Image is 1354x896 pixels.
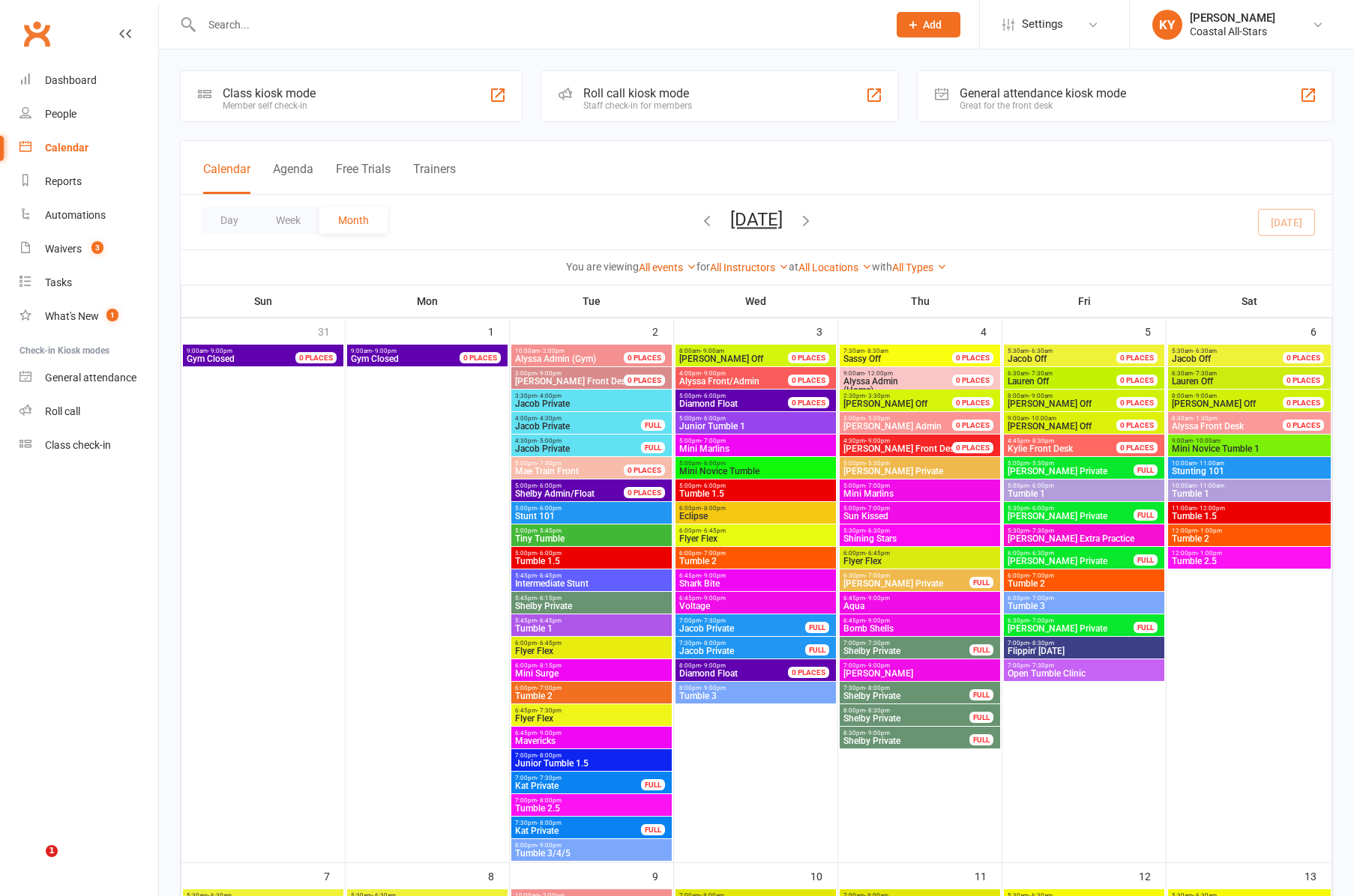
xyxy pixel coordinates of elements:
[295,352,337,363] div: 0 PLACES
[843,415,970,422] span: 3:00pm
[843,489,997,498] span: Mini Marlins
[952,420,993,431] div: 0 PLACES
[865,460,890,467] span: - 5:30pm
[45,108,76,120] div: People
[510,285,674,317] th: Tue
[981,318,1002,343] div: 4
[678,527,833,534] span: 6:00pm
[45,405,80,417] div: Roll call
[350,348,478,354] span: 9:00am
[537,415,562,422] span: - 4:30pm
[514,557,669,566] span: Tumble 1.5
[1007,572,1161,579] span: 6:00pm
[1172,354,1211,364] span: Jacob Off
[897,12,960,37] button: Add
[515,354,596,364] span: Alyssa Admin (Gym)
[514,595,669,602] span: 5:45pm
[1007,467,1134,476] span: [PERSON_NAME] Private
[514,550,669,557] span: 5:00pm
[1171,393,1301,399] span: 8:00am
[678,512,833,521] span: Eclipse
[203,162,250,194] button: Calendar
[710,261,789,273] a: All Instructors
[678,572,833,579] span: 6:45pm
[678,579,833,588] span: Shark Bite
[1007,617,1134,624] span: 6:30pm
[1283,397,1324,408] div: 0 PLACES
[701,617,726,624] span: - 7:30pm
[514,482,642,489] span: 5:00pm
[1007,370,1134,377] span: 6:30am
[45,372,136,384] div: General attendance
[678,602,833,611] span: Voltage
[865,438,890,444] span: - 9:00pm
[1171,438,1328,444] span: 9:00am
[537,572,562,579] span: - 6:45pm
[514,624,669,633] span: Tumble 1
[641,420,665,431] div: FULL
[960,100,1126,111] div: Great for the front desk
[1029,415,1056,422] span: - 10:00am
[678,393,806,399] span: 5:00pm
[346,285,510,317] th: Mon
[678,505,833,512] span: 6:00pm
[872,261,892,273] strong: with
[515,376,631,387] span: [PERSON_NAME] Front Desk
[678,617,806,624] span: 7:00pm
[701,460,726,467] span: - 6:00pm
[514,640,669,647] span: 6:00pm
[1029,505,1054,512] span: - 6:00pm
[701,640,726,647] span: - 8:00pm
[865,640,890,647] span: - 7:30pm
[1029,550,1054,557] span: - 6:30pm
[566,261,639,273] strong: You are viewing
[257,207,319,234] button: Week
[843,399,927,409] span: [PERSON_NAME] Off
[197,14,877,35] input: Search...
[843,595,997,602] span: 6:45pm
[514,579,669,588] span: Intermediate Stunt
[537,460,562,467] span: - 7:30pm
[678,348,806,354] span: 8:00am
[514,602,669,611] span: Shelby Private
[960,86,1126,100] div: General attendance kiosk mode
[696,261,710,273] strong: for
[1193,415,1218,422] span: - 1:30pm
[816,318,837,343] div: 3
[537,595,562,602] span: - 6:15pm
[583,100,692,111] div: Staff check-in for members
[865,482,890,489] span: - 7:00pm
[19,97,158,131] a: People
[1007,624,1134,633] span: [PERSON_NAME] Private
[1134,554,1158,566] div: FULL
[537,370,562,377] span: - 9:00pm
[952,352,993,363] div: 0 PLACES
[843,640,970,647] span: 7:00pm
[19,64,158,97] a: Dashboard
[843,512,997,521] span: Sun Kissed
[843,377,970,395] span: (Home)
[514,444,642,453] span: Jacob Private
[1197,527,1222,534] span: - 1:00pm
[45,74,97,86] div: Dashboard
[45,439,111,451] div: Class check-in
[652,318,673,343] div: 2
[1007,512,1134,521] span: [PERSON_NAME] Private
[1007,534,1161,543] span: [PERSON_NAME] Extra Practice
[537,393,562,399] span: - 4:00pm
[91,241,103,254] span: 3
[1171,512,1328,521] span: Tumble 1.5
[1167,285,1332,317] th: Sat
[1029,482,1054,489] span: - 6:00pm
[1029,460,1054,467] span: - 5:30pm
[1029,572,1054,579] span: - 7:00pm
[514,460,642,467] span: 5:00pm
[1007,557,1134,566] span: [PERSON_NAME] Private
[865,550,890,557] span: - 6:45pm
[678,595,833,602] span: 6:45pm
[789,261,798,273] strong: at
[865,415,890,422] span: - 5:00pm
[865,527,890,534] span: - 6:30pm
[843,550,997,557] span: 6:00pm
[515,466,579,476] span: Mae Train Front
